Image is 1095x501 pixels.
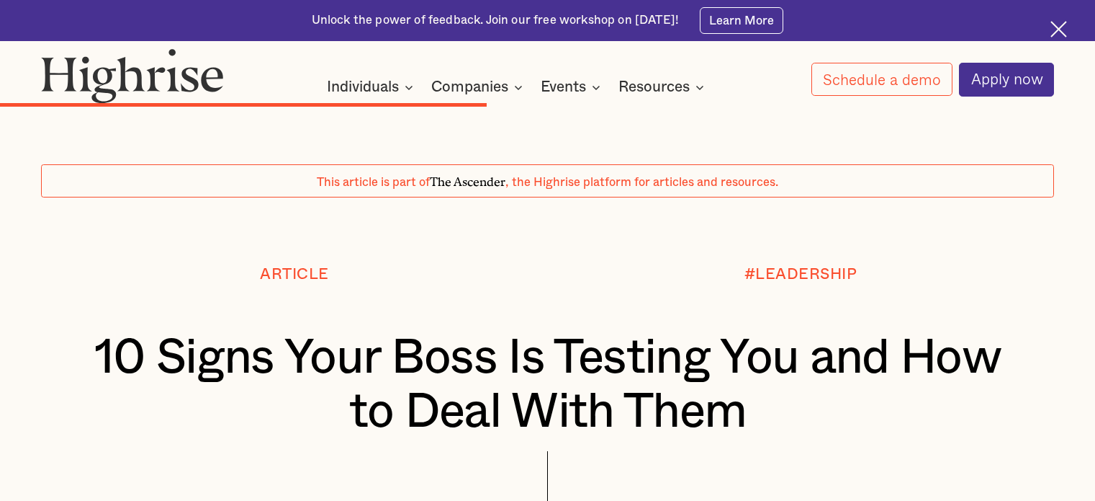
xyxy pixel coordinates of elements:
span: This article is part of [317,177,430,188]
div: Events [541,79,605,96]
div: Resources [618,79,690,96]
a: Learn More [700,7,784,33]
img: Cross icon [1050,21,1067,37]
a: Schedule a demo [811,63,952,96]
img: Highrise logo [41,48,224,104]
div: Events [541,79,586,96]
h1: 10 Signs Your Boss Is Testing You and How to Deal With Them [84,331,1012,438]
div: Individuals [327,79,399,96]
div: Companies [431,79,527,96]
span: , the Highrise platform for articles and resources. [505,177,778,188]
div: Resources [618,79,708,96]
div: Individuals [327,79,418,96]
div: Article [260,266,329,283]
div: Companies [431,79,508,96]
div: Unlock the power of feedback. Join our free workshop on [DATE]! [312,12,679,29]
a: Apply now [959,63,1054,97]
div: #LEADERSHIP [744,266,857,283]
span: The Ascender [430,172,505,187]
